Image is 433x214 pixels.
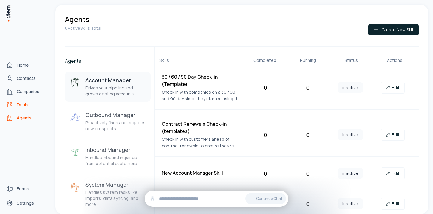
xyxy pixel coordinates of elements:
span: Settings [17,200,34,206]
a: Edit [381,167,405,179]
span: Home [17,62,29,68]
a: Edit [381,82,405,94]
span: Agents [17,115,32,121]
h3: Account Manager [85,77,146,84]
img: System Manager [70,182,81,193]
h4: 30 / 60 / 90 Day Check-in (Template) [162,73,242,88]
div: Running [289,57,327,63]
div: 0 [289,169,327,178]
a: deals [4,99,49,111]
h3: System Manager [85,181,146,188]
p: Handles system tasks like imports, data syncing, and more [85,189,146,207]
button: Outbound ManagerOutbound ManagerProactively finds and engages new prospects [65,107,151,137]
h2: Agents [65,57,151,65]
h4: Contract Renewals Check-in (templates) [162,120,242,135]
p: Handles inbound inquiries from potential customers [85,155,146,167]
span: Companies [17,89,39,95]
p: Drives your pipeline and grows existing accounts [85,85,146,97]
h1: Agents [65,14,89,24]
div: Continue Chat [145,191,288,207]
div: Completed [246,57,284,63]
a: Edit [381,129,405,141]
a: Contacts [4,72,49,84]
button: Inbound ManagerInbound ManagerHandles inbound inquiries from potential customers [65,141,151,171]
span: inactive [338,82,363,93]
div: 0 [247,169,284,178]
div: Actions [375,57,414,63]
div: 0 [289,83,327,92]
a: Settings [4,197,49,209]
img: Item Brain Logo [5,5,11,22]
p: Check in with companies on a 30 / 60 and 90 day since they started using the product [162,89,242,102]
p: Proactively finds and engages new prospects [85,120,146,132]
div: 0 [289,200,327,208]
span: Deals [17,102,28,108]
h4: New Account Manager Skill [162,169,242,176]
img: Account Manager [70,78,81,89]
button: Continue Chat [245,193,286,204]
img: Inbound Manager [70,147,81,158]
p: 0 Active Skills Total [65,25,101,31]
button: Create New Skill [368,24,419,35]
div: 0 [289,131,327,139]
a: Agents [4,112,49,124]
span: Continue Chat [256,196,282,201]
div: Skills [159,57,241,63]
div: 0 [247,83,284,92]
div: 0 [247,131,284,139]
button: Account ManagerAccount ManagerDrives your pipeline and grows existing accounts [65,72,151,102]
a: Edit [381,198,405,210]
h3: Outbound Manager [85,111,146,119]
span: inactive [338,198,363,209]
span: Contacts [17,75,36,81]
span: Forms [17,186,29,192]
span: inactive [338,129,363,140]
div: Status [332,57,371,63]
button: System ManagerSystem ManagerHandles system tasks like imports, data syncing, and more [65,176,151,212]
img: Outbound Manager [70,113,81,123]
a: Companies [4,86,49,98]
span: inactive [338,168,363,179]
p: Check in with customers ahead of contract renewals to ensure they’re satisfied, address any conce... [162,136,242,149]
a: Forms [4,183,49,195]
h3: Inbound Manager [85,146,146,153]
a: Home [4,59,49,71]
